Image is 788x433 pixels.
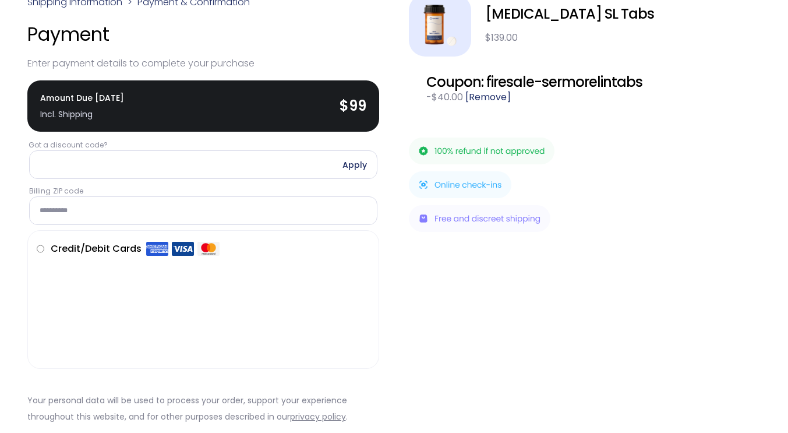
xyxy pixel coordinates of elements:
[197,241,220,256] img: Mastercard
[409,205,550,232] img: Free and discreet shipping
[340,96,366,115] bdi: 99
[34,256,368,344] iframe: Secure payment input frame
[40,90,124,122] span: Amount Due [DATE]
[51,240,220,258] label: Credit/Debit Cards
[342,160,368,170] a: Apply
[27,55,380,72] p: Enter payment details to complete your purchase
[409,138,554,164] img: 100% refund if not approved
[432,90,463,104] span: 40.00
[432,90,437,104] span: $
[485,6,761,22] div: [MEDICAL_DATA] SL Tabs
[290,411,346,423] a: privacy policy
[27,22,380,47] h4: Payment
[29,186,378,196] label: Billing ZIP code
[29,140,379,150] label: Got a discount code?
[485,31,518,44] bdi: 139.00
[465,90,511,104] a: Remove firesale-sermorelintabs coupon
[27,392,380,425] p: Your personal data will be used to process your order, support your experience throughout this we...
[146,241,168,256] img: Amex
[40,106,124,122] div: Incl. Shipping
[409,171,511,198] img: Online check-ins
[426,74,743,90] div: Coupon: firesale-sermorelintabs
[340,96,349,115] span: $
[172,241,194,256] img: Visa
[485,31,491,44] span: $
[426,90,743,104] div: -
